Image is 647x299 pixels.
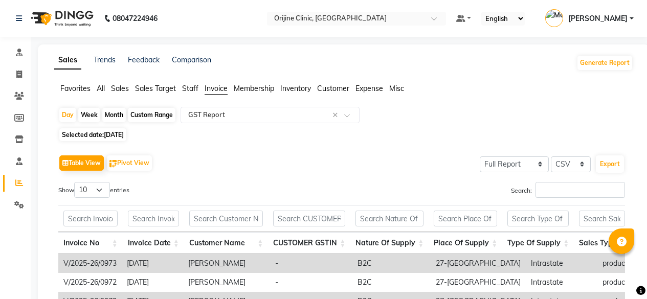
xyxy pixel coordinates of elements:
input: Search Invoice No [63,211,118,226]
td: V/2025-26/0972 [58,273,122,292]
th: Type Of Supply: activate to sort column ascending [502,232,574,254]
a: Trends [94,55,116,64]
td: V/2025-26/0973 [58,254,122,273]
button: Table View [59,155,104,171]
td: - [270,254,352,273]
input: Search Customer Name [189,211,263,226]
td: [PERSON_NAME] [183,254,270,273]
label: Search: [511,182,625,198]
span: Favorites [60,84,91,93]
button: Pivot View [107,155,152,171]
span: Clear all [332,110,341,121]
th: Invoice No: activate to sort column ascending [58,232,123,254]
th: Nature Of Supply: activate to sort column ascending [350,232,429,254]
button: Generate Report [577,56,632,70]
label: Show entries [58,182,129,198]
span: [DATE] [104,131,124,139]
input: Search Type Of Supply [507,211,569,226]
th: Customer Name: activate to sort column ascending [184,232,269,254]
span: Inventory [280,84,311,93]
span: [PERSON_NAME] [568,13,628,24]
th: Invoice Date: activate to sort column ascending [123,232,184,254]
td: 27-[GEOGRAPHIC_DATA] [431,254,526,273]
span: All [97,84,105,93]
a: Sales [54,51,81,70]
span: Misc [389,84,404,93]
th: Place Of Supply: activate to sort column ascending [429,232,502,254]
td: B2C [352,273,431,292]
input: Search CUSTOMER GSTIN [273,211,345,226]
input: Search Nature Of Supply [355,211,423,226]
span: Selected date: [59,128,126,141]
td: B2C [352,254,431,273]
td: Intrastate [526,273,597,292]
span: Customer [317,84,349,93]
span: Staff [182,84,198,93]
a: Comparison [172,55,211,64]
b: 08047224946 [113,4,158,33]
div: Month [102,108,126,122]
td: Intrastate [526,254,597,273]
span: Expense [355,84,383,93]
select: Showentries [74,182,110,198]
th: Sales Type: activate to sort column ascending [574,232,630,254]
td: [DATE] [122,254,183,273]
span: Invoice [205,84,228,93]
iframe: chat widget [604,258,637,289]
td: 27-[GEOGRAPHIC_DATA] [431,273,526,292]
img: logo [26,4,96,33]
span: Sales Target [135,84,176,93]
td: [DATE] [122,273,183,292]
input: Search Sales Type [579,211,625,226]
span: Membership [234,84,274,93]
td: [PERSON_NAME] [183,273,270,292]
div: Week [78,108,100,122]
td: - [270,273,352,292]
input: Search Invoice Date [128,211,179,226]
input: Search: [536,182,625,198]
button: Export [596,155,624,173]
div: Day [59,108,76,122]
img: Meenakshi Dikonda [545,9,563,27]
input: Search Place Of Supply [434,211,497,226]
a: Feedback [128,55,160,64]
span: Sales [111,84,129,93]
div: Custom Range [128,108,175,122]
th: CUSTOMER GSTIN: activate to sort column ascending [268,232,350,254]
img: pivot.png [109,160,117,168]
